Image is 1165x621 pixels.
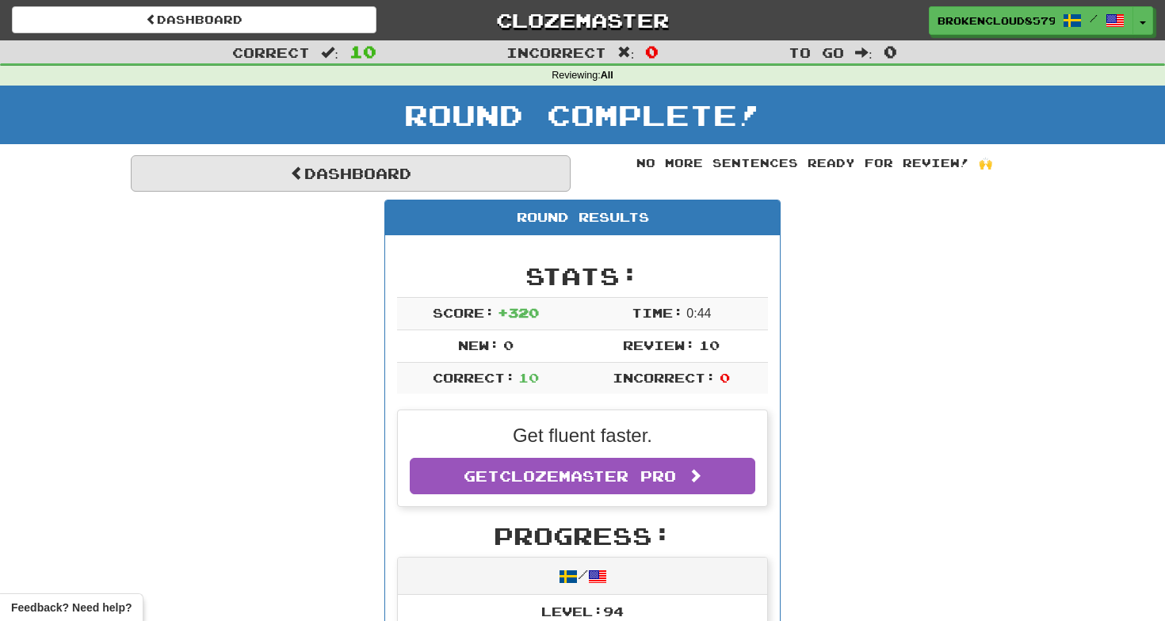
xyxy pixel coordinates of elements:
span: 10 [349,42,376,61]
h2: Progress: [397,523,768,549]
a: Clozemaster [400,6,765,34]
span: Time: [632,305,683,320]
a: Dashboard [131,155,571,192]
span: 0 : 44 [686,307,711,320]
span: New: [458,337,499,352]
span: 0 [720,370,730,385]
span: : [855,46,873,59]
span: : [617,46,635,59]
span: 10 [699,337,720,352]
span: Incorrect: [613,370,716,385]
a: Dashboard [12,6,376,33]
div: Round Results [385,200,780,235]
span: Correct: [433,370,515,385]
span: / [1090,13,1098,24]
strong: All [601,70,613,81]
span: Clozemaster Pro [499,467,676,485]
span: 0 [884,42,897,61]
span: : [321,46,338,59]
div: / [398,558,767,595]
p: Get fluent faster. [410,422,755,449]
a: GetClozemaster Pro [410,458,755,494]
span: 0 [645,42,659,61]
span: To go [789,44,844,60]
span: Open feedback widget [11,600,132,615]
span: BrokenCloud8579 [938,13,1055,28]
h2: Stats: [397,263,768,289]
span: 10 [518,370,539,385]
span: Review: [623,337,695,352]
span: 0 [503,337,514,352]
span: Level: 94 [541,604,624,619]
span: Score: [433,305,495,320]
a: BrokenCloud8579 / [929,6,1133,35]
div: No more sentences ready for review! 🙌 [594,155,1034,171]
span: Correct [232,44,310,60]
span: + 320 [498,305,539,320]
span: Incorrect [506,44,606,60]
h1: Round Complete! [6,99,1159,131]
